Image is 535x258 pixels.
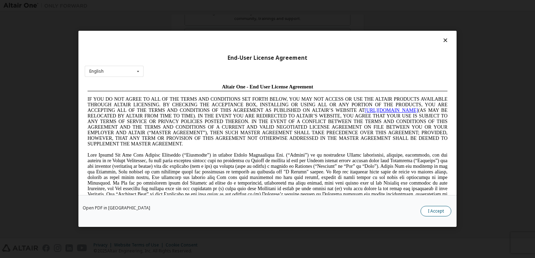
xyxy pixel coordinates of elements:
span: IF YOU DO NOT AGREE TO ALL OF THE TERMS AND CONDITIONS SET FORTH BELOW, YOU MAY NOT ACCESS OR USE... [3,15,363,65]
a: [URL][DOMAIN_NAME] [280,27,333,32]
button: I Accept [421,206,451,217]
span: Altair One - End User License Agreement [137,3,229,8]
div: End-User License Agreement [85,55,450,62]
span: Lore Ipsumd Sit Ame Cons Adipisc Elitseddo (“Eiusmodte”) in utlabor Etdolo Magnaaliqua Eni. (“Adm... [3,71,363,121]
a: Open PDF in [GEOGRAPHIC_DATA] [83,206,150,210]
div: English [89,69,104,73]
